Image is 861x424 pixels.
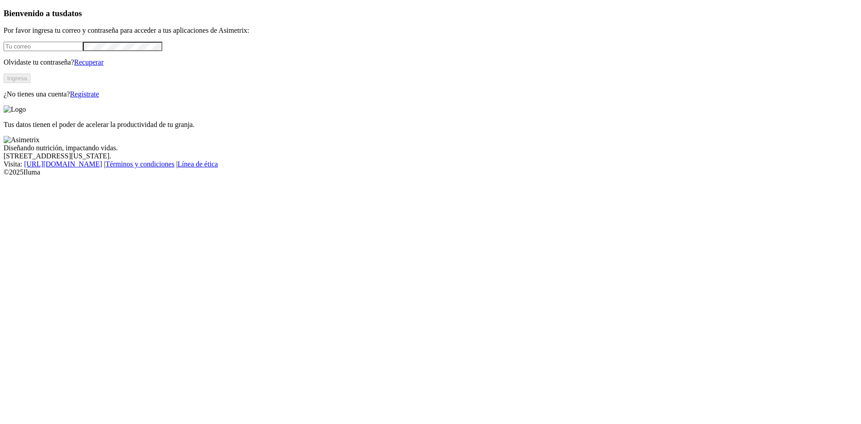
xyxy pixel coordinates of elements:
[178,160,218,168] a: Línea de ética
[105,160,174,168] a: Términos y condiciones
[4,152,857,160] div: [STREET_ADDRESS][US_STATE].
[70,90,99,98] a: Regístrate
[4,160,857,168] div: Visita : | |
[4,144,857,152] div: Diseñando nutrición, impactando vidas.
[4,105,26,114] img: Logo
[74,58,104,66] a: Recuperar
[4,136,39,144] img: Asimetrix
[4,90,857,98] p: ¿No tienes una cuenta?
[4,42,83,51] input: Tu correo
[63,9,82,18] span: datos
[4,74,30,83] button: Ingresa
[4,121,857,129] p: Tus datos tienen el poder de acelerar la productividad de tu granja.
[4,26,857,35] p: Por favor ingresa tu correo y contraseña para acceder a tus aplicaciones de Asimetrix:
[24,160,102,168] a: [URL][DOMAIN_NAME]
[4,58,857,66] p: Olvidaste tu contraseña?
[4,168,857,176] div: © 2025 Iluma
[4,9,857,18] h3: Bienvenido a tus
